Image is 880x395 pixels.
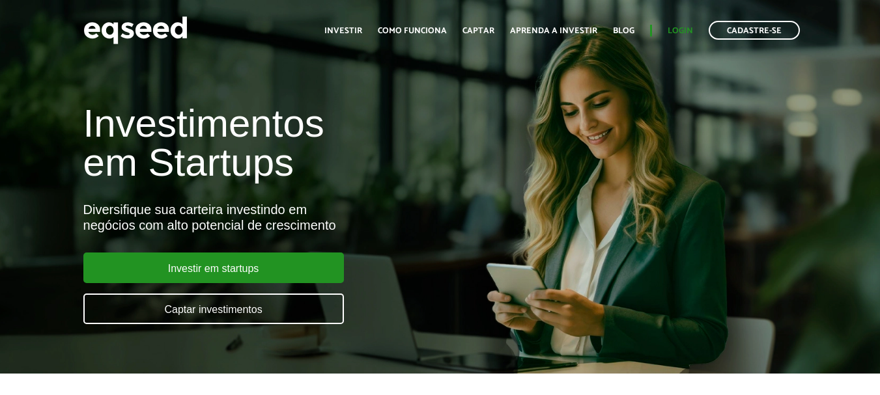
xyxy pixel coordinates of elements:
[462,27,494,35] a: Captar
[83,252,344,283] a: Investir em startups
[668,27,693,35] a: Login
[83,104,504,182] h1: Investimentos em Startups
[378,27,447,35] a: Como funciona
[324,27,362,35] a: Investir
[83,293,344,324] a: Captar investimentos
[709,21,800,40] a: Cadastre-se
[83,202,504,233] div: Diversifique sua carteira investindo em negócios com alto potencial de crescimento
[613,27,634,35] a: Blog
[510,27,597,35] a: Aprenda a investir
[83,13,188,48] img: EqSeed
